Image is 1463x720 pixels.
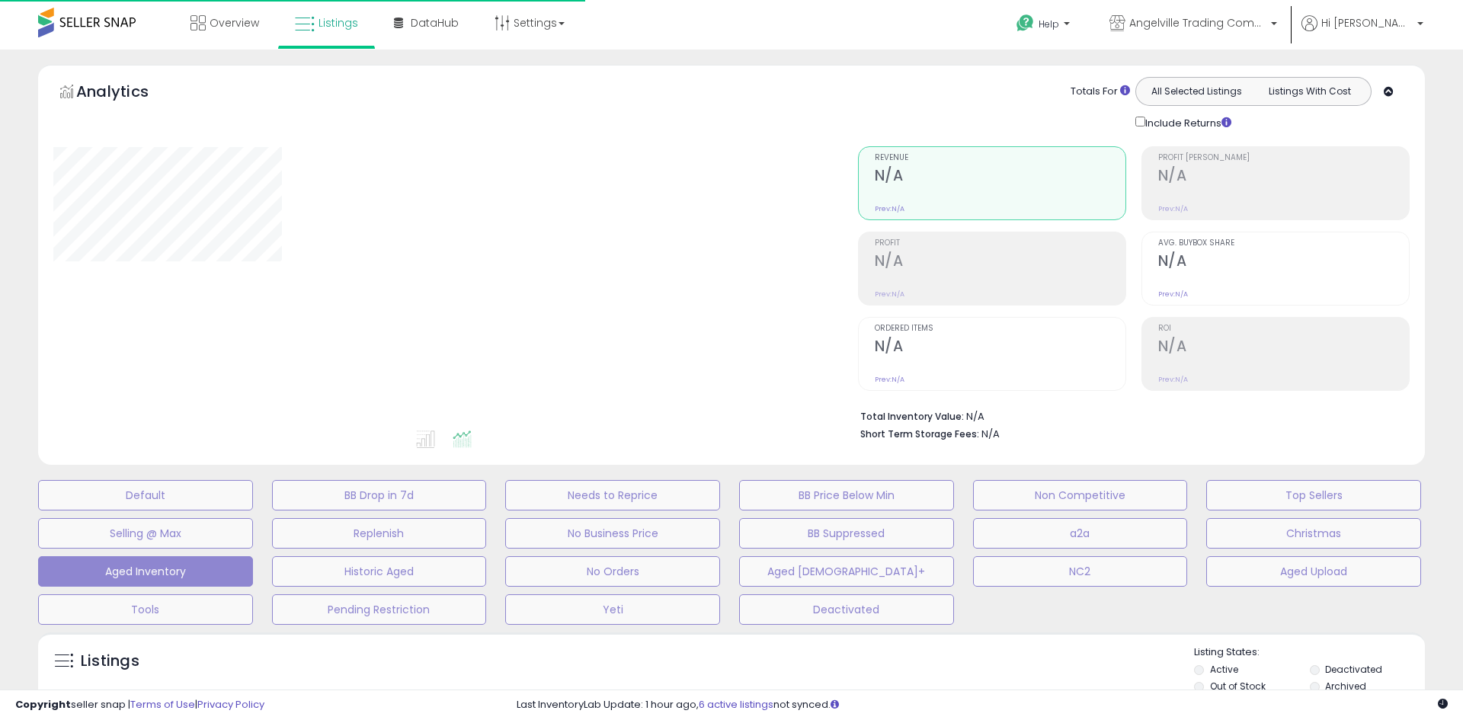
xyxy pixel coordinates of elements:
[38,518,253,549] button: Selling @ Max
[739,556,954,587] button: Aged [DEMOGRAPHIC_DATA]+
[505,518,720,549] button: No Business Price
[411,15,459,30] span: DataHub
[1004,2,1085,50] a: Help
[973,556,1188,587] button: NC2
[505,556,720,587] button: No Orders
[505,480,720,510] button: Needs to Reprice
[860,410,964,423] b: Total Inventory Value:
[875,167,1125,187] h2: N/A
[272,518,487,549] button: Replenish
[875,338,1125,358] h2: N/A
[875,239,1125,248] span: Profit
[1158,167,1409,187] h2: N/A
[272,480,487,510] button: BB Drop in 7d
[1301,15,1423,50] a: Hi [PERSON_NAME]
[38,556,253,587] button: Aged Inventory
[76,81,178,106] h5: Analytics
[1253,82,1366,101] button: Listings With Cost
[875,252,1125,273] h2: N/A
[1158,154,1409,162] span: Profit [PERSON_NAME]
[1158,325,1409,333] span: ROI
[38,594,253,625] button: Tools
[1158,204,1188,213] small: Prev: N/A
[15,698,264,712] div: seller snap | |
[973,518,1188,549] button: a2a
[1129,15,1266,30] span: Angelville Trading Company
[1158,239,1409,248] span: Avg. Buybox Share
[1140,82,1253,101] button: All Selected Listings
[875,290,904,299] small: Prev: N/A
[15,697,71,712] strong: Copyright
[1124,114,1250,131] div: Include Returns
[875,204,904,213] small: Prev: N/A
[1158,338,1409,358] h2: N/A
[860,406,1398,424] li: N/A
[739,594,954,625] button: Deactivated
[1206,518,1421,549] button: Christmas
[1071,85,1130,99] div: Totals For
[739,518,954,549] button: BB Suppressed
[38,480,253,510] button: Default
[1321,15,1413,30] span: Hi [PERSON_NAME]
[1016,14,1035,33] i: Get Help
[739,480,954,510] button: BB Price Below Min
[1206,480,1421,510] button: Top Sellers
[973,480,1188,510] button: Non Competitive
[505,594,720,625] button: Yeti
[860,427,979,440] b: Short Term Storage Fees:
[981,427,1000,441] span: N/A
[875,375,904,384] small: Prev: N/A
[1206,556,1421,587] button: Aged Upload
[875,154,1125,162] span: Revenue
[210,15,259,30] span: Overview
[272,556,487,587] button: Historic Aged
[875,325,1125,333] span: Ordered Items
[272,594,487,625] button: Pending Restriction
[1158,375,1188,384] small: Prev: N/A
[1039,18,1059,30] span: Help
[1158,290,1188,299] small: Prev: N/A
[319,15,358,30] span: Listings
[1158,252,1409,273] h2: N/A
